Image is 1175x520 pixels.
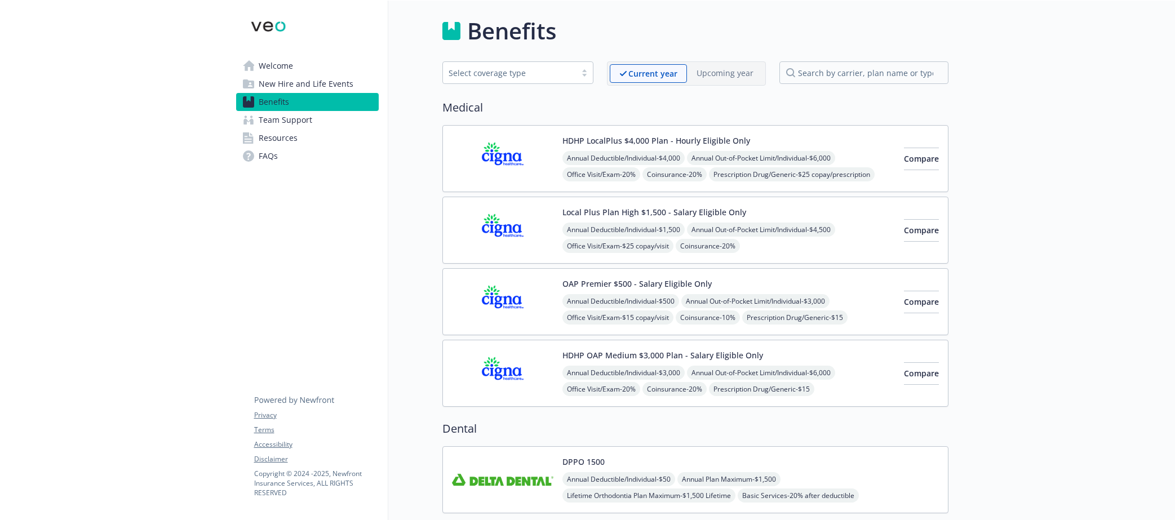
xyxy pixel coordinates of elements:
[259,129,298,147] span: Resources
[562,223,685,237] span: Annual Deductible/Individual - $1,500
[742,310,848,325] span: Prescription Drug/Generic - $15
[709,167,875,181] span: Prescription Drug/Generic - $25 copay/prescription
[467,14,556,48] h1: Benefits
[677,472,781,486] span: Annual Plan Maximum - $1,500
[562,366,685,380] span: Annual Deductible/Individual - $3,000
[642,382,707,396] span: Coinsurance - 20%
[687,223,835,237] span: Annual Out-of-Pocket Limit/Individual - $4,500
[452,206,553,254] img: CIGNA carrier logo
[452,456,553,504] img: Delta Dental Insurance Company carrier logo
[236,75,379,93] a: New Hire and Life Events
[236,147,379,165] a: FAQs
[442,99,948,116] h2: Medical
[236,93,379,111] a: Benefits
[449,67,570,79] div: Select coverage type
[259,57,293,75] span: Welcome
[676,310,740,325] span: Coinsurance - 10%
[259,93,289,111] span: Benefits
[904,219,939,242] button: Compare
[562,382,640,396] span: Office Visit/Exam - 20%
[259,111,312,129] span: Team Support
[687,64,763,83] span: Upcoming year
[904,153,939,164] span: Compare
[562,135,750,146] button: HDHP LocalPlus $4,000 Plan - Hourly Eligible Only
[254,439,378,450] a: Accessibility
[562,488,735,503] span: Lifetime Orthodontia Plan Maximum - $1,500 Lifetime
[904,225,939,235] span: Compare
[562,472,675,486] span: Annual Deductible/Individual - $50
[779,61,948,84] input: search by carrier, plan name or type
[254,425,378,435] a: Terms
[562,310,673,325] span: Office Visit/Exam - $15 copay/visit
[562,167,640,181] span: Office Visit/Exam - 20%
[236,129,379,147] a: Resources
[236,57,379,75] a: Welcome
[681,294,830,308] span: Annual Out-of-Pocket Limit/Individual - $3,000
[452,278,553,326] img: CIGNA carrier logo
[709,382,814,396] span: Prescription Drug/Generic - $15
[676,239,740,253] span: Coinsurance - 20%
[442,420,948,437] h2: Dental
[254,454,378,464] a: Disclaimer
[562,206,746,218] button: Local Plus Plan High $1,500 - Salary Eligible Only
[697,67,753,79] p: Upcoming year
[259,147,278,165] span: FAQs
[452,349,553,397] img: CIGNA carrier logo
[562,151,685,165] span: Annual Deductible/Individual - $4,000
[904,148,939,170] button: Compare
[687,366,835,380] span: Annual Out-of-Pocket Limit/Individual - $6,000
[562,456,605,468] button: DPPO 1500
[562,349,763,361] button: HDHP OAP Medium $3,000 Plan - Salary Eligible Only
[562,294,679,308] span: Annual Deductible/Individual - $500
[687,151,835,165] span: Annual Out-of-Pocket Limit/Individual - $6,000
[562,278,712,290] button: OAP Premier $500 - Salary Eligible Only
[628,68,677,79] p: Current year
[738,488,859,503] span: Basic Services - 20% after deductible
[642,167,707,181] span: Coinsurance - 20%
[562,239,673,253] span: Office Visit/Exam - $25 copay/visit
[904,368,939,379] span: Compare
[236,111,379,129] a: Team Support
[254,469,378,497] p: Copyright © 2024 - 2025 , Newfront Insurance Services, ALL RIGHTS RESERVED
[904,362,939,385] button: Compare
[254,410,378,420] a: Privacy
[452,135,553,183] img: CIGNA carrier logo
[904,291,939,313] button: Compare
[904,296,939,307] span: Compare
[259,75,353,93] span: New Hire and Life Events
